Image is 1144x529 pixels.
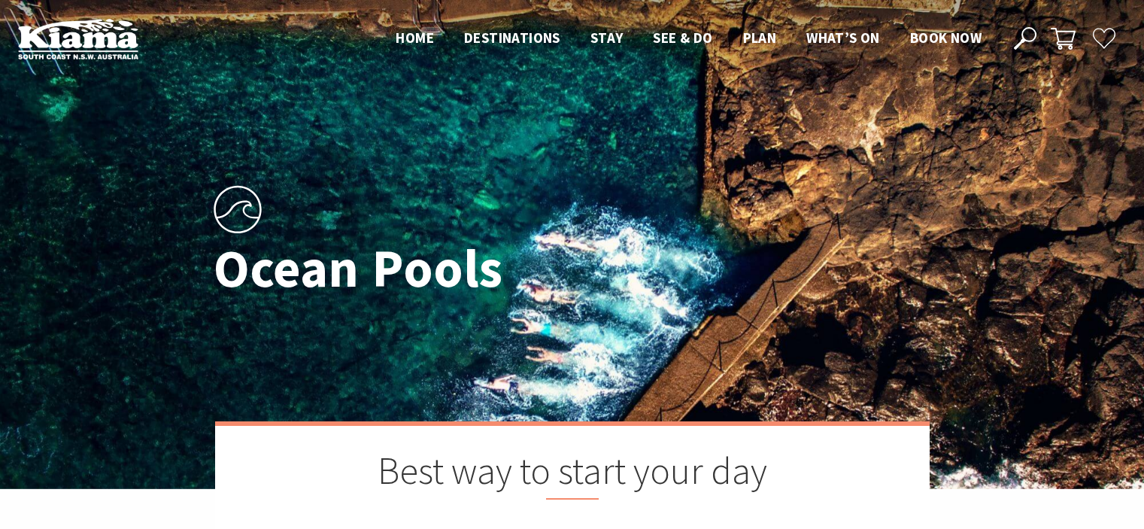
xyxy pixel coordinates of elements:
span: What’s On [806,29,880,47]
span: Stay [590,29,624,47]
img: Kiama Logo [18,18,138,59]
span: Destinations [464,29,560,47]
span: See & Do [653,29,712,47]
h2: Best way to start your day [290,448,854,500]
h1: Ocean Pools [214,240,639,298]
nav: Main Menu [381,26,997,51]
span: Home [396,29,434,47]
span: Plan [743,29,777,47]
span: Book now [910,29,982,47]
